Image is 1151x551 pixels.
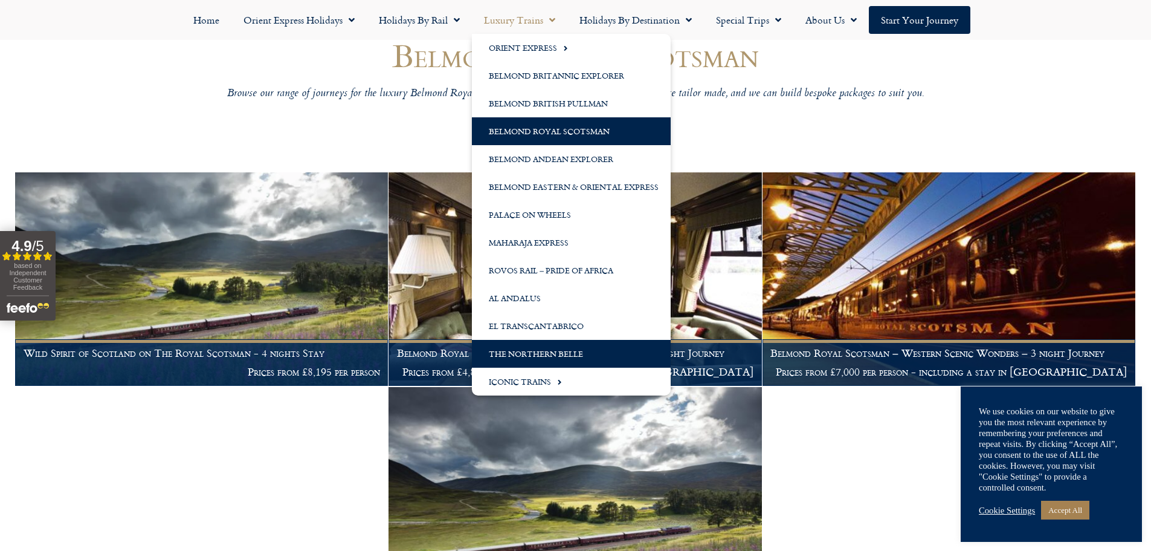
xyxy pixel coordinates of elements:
[762,172,1136,386] a: Belmond Royal Scotsman – Western Scenic Wonders – 3 night Journey Prices from £7,000 per person -...
[793,6,869,34] a: About Us
[567,6,704,34] a: Holidays by Destination
[6,6,1145,34] nav: Menu
[472,117,671,145] a: Belmond Royal Scotsman
[979,406,1124,493] div: We use cookies on our website to give you the most relevant experience by remembering your prefer...
[231,6,367,34] a: Orient Express Holidays
[397,366,753,378] p: Prices from £4,800 per person - including a stay in [GEOGRAPHIC_DATA]
[472,173,671,201] a: Belmond Eastern & Oriental Express
[472,6,567,34] a: Luxury Trains
[15,172,389,386] a: Wild Spirit of Scotland on The Royal Scotsman - 4 nights Stay Prices from £8,195 per person
[979,505,1035,516] a: Cookie Settings
[24,366,380,378] p: Prices from £8,195 per person
[472,284,671,312] a: Al Andalus
[24,347,380,359] h1: Wild Spirit of Scotland on The Royal Scotsman - 4 nights Stay
[472,34,671,62] a: Orient Express
[389,172,762,386] a: Belmond Royal Scotsman – Taste of the Highlands – 2 night Journey Prices from £4,800 per person -...
[472,90,671,117] a: Belmond British Pullman
[472,368,671,396] a: Iconic Trains
[762,172,1135,386] img: The Royal Scotsman Planet Rail Holidays
[770,366,1127,378] p: Prices from £7,000 per person - including a stay in [GEOGRAPHIC_DATA]
[472,201,671,229] a: Palace on Wheels
[472,145,671,173] a: Belmond Andean Explorer
[181,6,231,34] a: Home
[704,6,793,34] a: Special Trips
[770,347,1127,359] h1: Belmond Royal Scotsman – Western Scenic Wonders – 3 night Journey
[397,347,753,359] h1: Belmond Royal Scotsman – Taste of the Highlands – 2 night Journey
[472,256,671,284] a: Rovos Rail – Pride of Africa
[472,340,671,368] a: The Northern Belle
[472,34,671,396] ul: Luxury Trains
[472,312,671,340] a: El Transcantabrico
[213,37,938,73] h1: Belmond Royal Scotsman
[367,6,472,34] a: Holidays by Rail
[472,62,671,90] a: Belmond Britannic Explorer
[472,229,671,256] a: Maharaja Express
[869,6,970,34] a: Start your Journey
[213,87,938,101] p: Browse our range of journeys for the luxury Belmond Royal Scotsman train – remember all our holid...
[1041,501,1089,520] a: Accept All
